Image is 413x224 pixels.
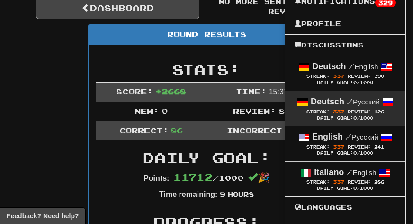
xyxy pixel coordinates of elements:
span: Score: [116,87,153,96]
span: Incorrect: [227,126,288,135]
h2: Stats: [96,62,317,77]
span: 86 [278,106,291,115]
span: / [348,62,354,71]
a: Deutsch /English Streak: 337 Review: 390 Daily Goal:0/1000 [285,56,405,91]
strong: Deutsch [311,97,344,106]
a: Profile [285,18,405,30]
span: Time: [236,87,267,96]
small: Русский [345,133,378,141]
span: 15 : 37 [269,88,288,96]
span: 126 [374,109,384,114]
span: Review: [348,74,371,79]
span: 🎉 [248,172,269,183]
span: Correct: [119,126,169,135]
a: English /Русский Streak: 337 Review: 241 Daily Goal:0/1000 [285,126,405,161]
div: Daily Goal: /1000 [295,150,396,157]
strong: Time remaining: [159,190,217,198]
a: Languages [285,201,405,214]
strong: Points: [144,174,169,182]
span: 286 [374,179,384,185]
a: Italiano /English Streak: 337 Review: 286 Daily Goal:0/1000 [285,162,405,196]
span: Review: [233,106,276,115]
a: Discussions [285,39,405,51]
div: Daily Goal: /1000 [295,115,396,121]
small: Русский [347,98,380,106]
span: Streak: [306,144,330,149]
span: / 1000 [173,173,243,182]
span: 0 [353,150,357,156]
strong: English [312,132,343,141]
span: 0 [353,186,357,191]
span: 337 [333,144,344,149]
small: English [348,63,378,71]
span: 0 [353,115,357,121]
span: Review: [348,109,371,114]
span: 0 [353,80,357,85]
span: 86 [171,126,183,135]
span: 337 [333,73,344,79]
small: English [346,168,376,177]
span: / [347,97,353,106]
div: Round Results [89,24,324,45]
span: 9 [219,189,225,198]
span: 337 [333,179,344,185]
div: Daily Goal: /1000 [295,80,396,86]
span: / [345,132,351,141]
span: 0 [162,106,168,115]
span: Open feedback widget [7,211,79,221]
strong: Deutsch [312,62,346,71]
div: Daily Goal: /1000 [295,186,396,192]
span: Streak: [306,74,330,79]
strong: Italiano [314,168,344,177]
span: Streak: [306,109,330,114]
span: Review: [348,144,371,149]
span: + 2668 [155,87,186,96]
span: Review: [348,179,371,185]
h2: Daily Goal: [96,150,317,166]
span: 241 [374,144,384,149]
a: Deutsch /Русский Streak: 337 Review: 126 Daily Goal:0/1000 [285,91,405,126]
span: 11712 [173,171,213,183]
small: Hours [228,190,254,198]
span: Streak: [306,179,330,185]
span: 390 [374,74,384,79]
span: / [346,168,352,177]
span: New: [135,106,159,115]
span: 337 [333,109,344,114]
